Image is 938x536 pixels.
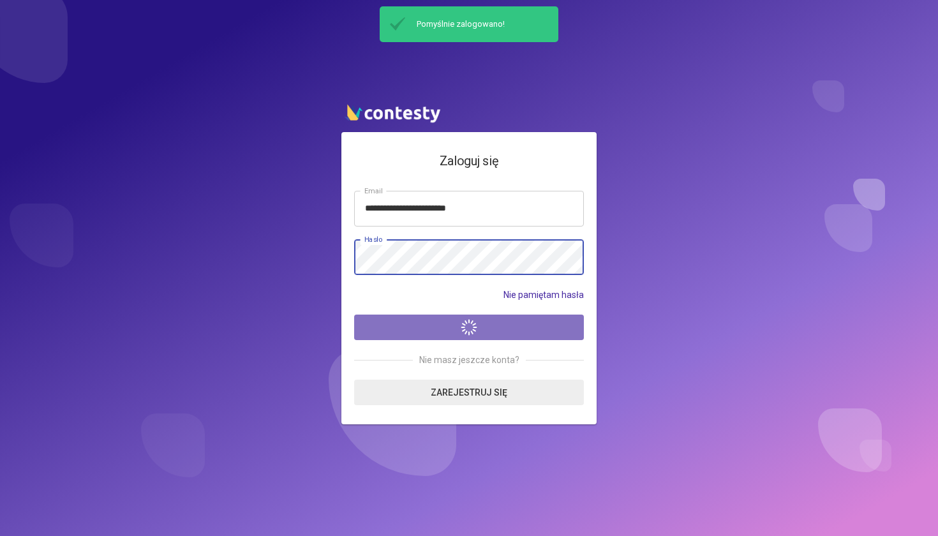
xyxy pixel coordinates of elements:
[410,19,553,30] span: Pomyślnie zalogowano!
[354,380,584,405] a: Zarejestruj się
[503,288,584,302] a: Nie pamiętam hasła
[413,353,526,367] span: Nie masz jeszcze konta?
[341,99,443,126] img: contesty logo
[354,151,584,171] h4: Zaloguj się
